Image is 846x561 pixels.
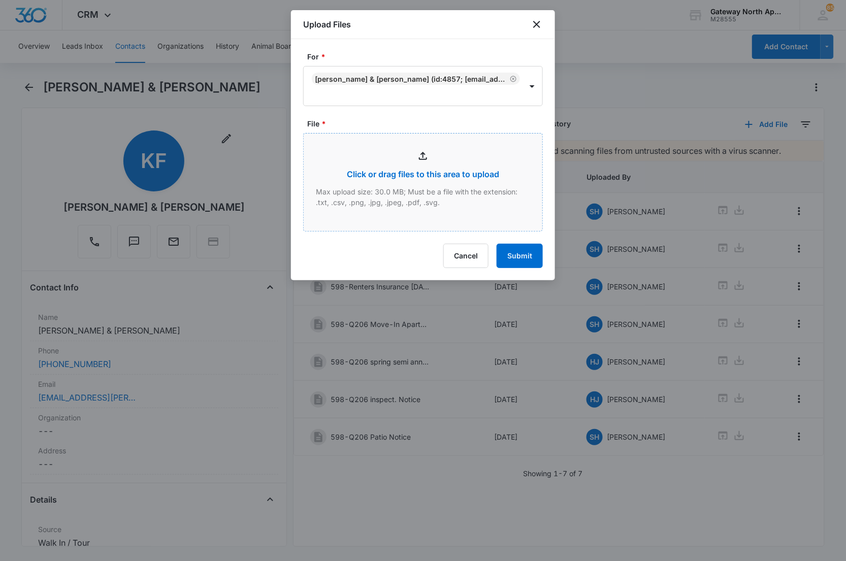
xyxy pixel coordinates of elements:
div: Remove Kelly Follet & Matthew VanHuis (ID:4857; follet.kelly@gmail.com; 3172733150) [508,75,517,82]
button: Submit [497,244,543,268]
div: [PERSON_NAME] & [PERSON_NAME] (ID:4857; [EMAIL_ADDRESS][PERSON_NAME][DOMAIN_NAME]; 3172733150) [315,75,508,83]
button: Cancel [443,244,489,268]
h1: Upload Files [303,18,351,30]
label: For [307,51,547,62]
label: File [307,118,547,129]
button: close [531,18,543,30]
